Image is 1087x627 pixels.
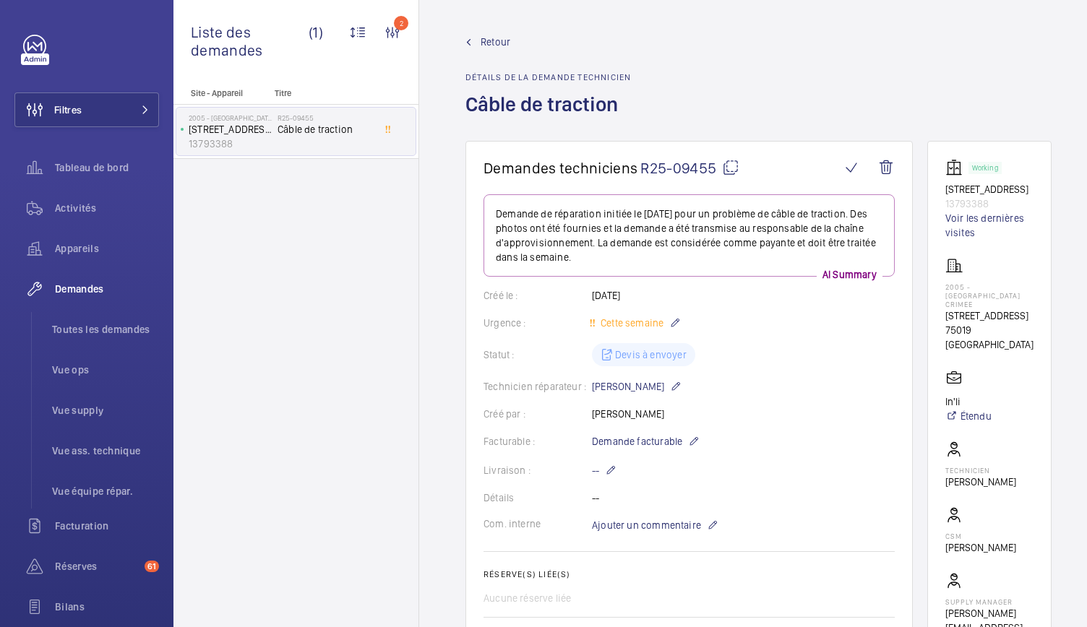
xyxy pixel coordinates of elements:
[52,484,159,498] span: Vue équipe répar.
[945,282,1034,308] p: 2005 - [GEOGRAPHIC_DATA] CRIMEE
[55,282,159,296] span: Demandes
[52,322,159,337] span: Toutes les demandes
[945,475,1016,489] p: [PERSON_NAME]
[592,462,616,479] p: --
[52,403,159,418] span: Vue supply
[275,88,370,98] p: Titre
[189,122,272,137] p: [STREET_ADDRESS]
[484,569,895,579] h2: Réserve(s) liée(s)
[945,540,1016,555] p: [PERSON_NAME]
[465,91,631,141] h1: Câble de traction
[945,597,1034,606] p: Supply manager
[945,211,1034,240] a: Voir les dernières visites
[945,532,1016,540] p: CSM
[945,394,992,409] p: In'li
[55,241,159,256] span: Appareils
[465,72,631,82] h2: Détails de la demande technicien
[945,323,1034,352] p: 75019 [GEOGRAPHIC_DATA]
[945,182,1034,196] p: [STREET_ADDRESS]
[55,201,159,215] span: Activités
[496,207,882,264] p: Demande de réparation initiée le [DATE] pour un problème de câble de traction. Des photos ont été...
[278,122,373,137] span: Câble de traction
[14,92,159,127] button: Filtres
[640,159,739,177] span: R25-09455
[189,137,272,151] p: 13793388
[189,113,272,122] p: 2005 - [GEOGRAPHIC_DATA] CRIMEE
[55,160,159,175] span: Tableau de bord
[52,444,159,458] span: Vue ass. technique
[55,559,139,574] span: Réserves
[945,409,992,423] a: Étendu
[592,434,682,449] span: Demande facturable
[173,88,269,98] p: Site - Appareil
[945,159,968,176] img: elevator.svg
[972,165,998,170] p: Working
[145,561,159,572] span: 61
[481,35,510,49] span: Retour
[191,23,309,59] span: Liste des demandes
[52,363,159,377] span: Vue ops
[592,378,682,395] p: [PERSON_NAME]
[945,466,1016,475] p: Technicien
[54,103,82,117] span: Filtres
[817,267,882,282] p: AI Summary
[55,519,159,533] span: Facturation
[945,308,1034,323] p: [STREET_ADDRESS]
[945,196,1034,211] p: 13793388
[278,113,373,122] h2: R25-09455
[484,159,637,177] span: Demandes techniciens
[592,518,701,532] span: Ajouter un commentaire
[598,317,663,329] span: Cette semaine
[55,600,159,614] span: Bilans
